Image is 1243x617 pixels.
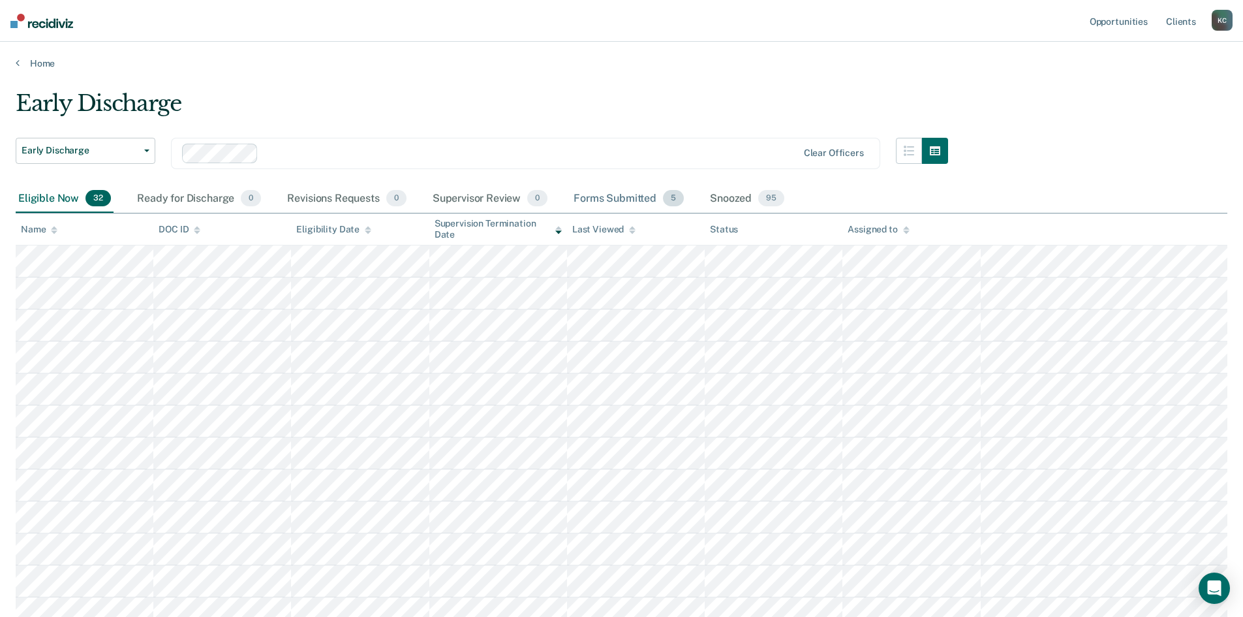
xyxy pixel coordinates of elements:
[1212,10,1233,31] div: K C
[527,190,547,207] span: 0
[430,185,551,214] div: Supervisor Review0
[571,185,686,214] div: Forms Submitted5
[85,190,111,207] span: 32
[386,190,407,207] span: 0
[707,185,787,214] div: Snoozed95
[16,90,948,127] div: Early Discharge
[241,190,261,207] span: 0
[663,190,684,207] span: 5
[710,224,738,235] div: Status
[435,218,562,240] div: Supervision Termination Date
[1199,573,1230,604] div: Open Intercom Messenger
[848,224,909,235] div: Assigned to
[16,138,155,164] button: Early Discharge
[1212,10,1233,31] button: KC
[804,148,864,159] div: Clear officers
[16,185,114,214] div: Eligible Now32
[284,185,408,214] div: Revisions Requests0
[10,14,73,28] img: Recidiviz
[134,185,264,214] div: Ready for Discharge0
[159,224,200,235] div: DOC ID
[296,224,371,235] div: Eligibility Date
[22,145,139,156] span: Early Discharge
[758,190,784,207] span: 95
[21,224,57,235] div: Name
[16,57,1227,69] a: Home
[572,224,636,235] div: Last Viewed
